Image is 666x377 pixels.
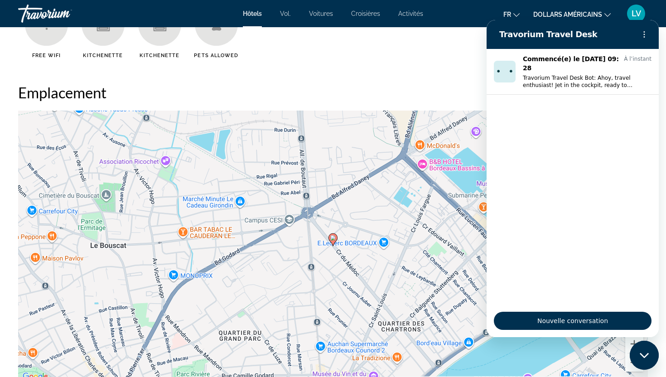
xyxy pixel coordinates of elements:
font: fr [503,11,511,18]
font: LV [632,9,641,18]
span: Pets Allowed [194,53,238,58]
a: Travorium [18,2,109,25]
a: Hôtels [243,10,262,17]
a: Activités [398,10,423,17]
button: Changer de langue [503,8,520,21]
iframe: Bouton de lancement de la fenêtre de messagerie, conversation en cours [630,341,659,370]
a: Voitures [309,10,333,17]
span: Kitchenette [140,53,179,58]
a: Croisières [351,10,380,17]
span: Free WiFi [32,53,61,58]
button: Changer de devise [533,8,611,21]
h2: Emplacement [18,83,648,101]
iframe: Fenêtre de messagerie [487,20,659,337]
button: Menu utilisateur [624,4,648,23]
a: Vol. [280,10,291,17]
font: dollars américains [533,11,602,18]
button: Zoom arrière [625,353,643,372]
button: Zoom avant [625,335,643,353]
span: Kitchenette [83,53,123,58]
